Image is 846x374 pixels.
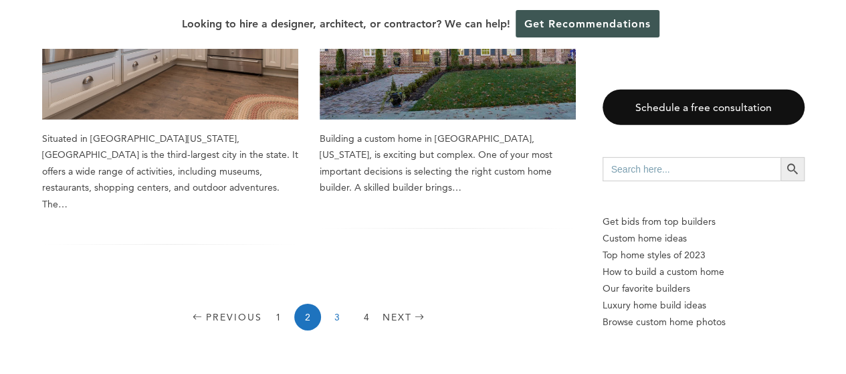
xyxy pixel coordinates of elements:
a: 3 [324,304,350,331]
a: 1 [265,304,292,331]
iframe: Drift Widget Chat Controller [589,278,830,358]
span: 2 [294,304,321,331]
div: Building a custom home in [GEOGRAPHIC_DATA], [US_STATE], is exciting but complex. One of your mos... [320,130,576,196]
svg: Search [785,162,800,177]
a: Top home styles of 2023 [603,247,805,264]
a: Get Recommendations [516,10,659,37]
a: Previous [190,304,262,331]
a: 4 [353,304,380,331]
p: Get bids from top builders [603,213,805,230]
a: How to build a custom home [603,264,805,280]
a: Next [383,304,428,331]
input: Search here... [603,157,780,181]
a: Schedule a free consultation [603,90,805,125]
div: Situated in [GEOGRAPHIC_DATA][US_STATE], [GEOGRAPHIC_DATA] is the third-largest city in the state... [42,130,298,213]
a: Custom home ideas [603,230,805,247]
